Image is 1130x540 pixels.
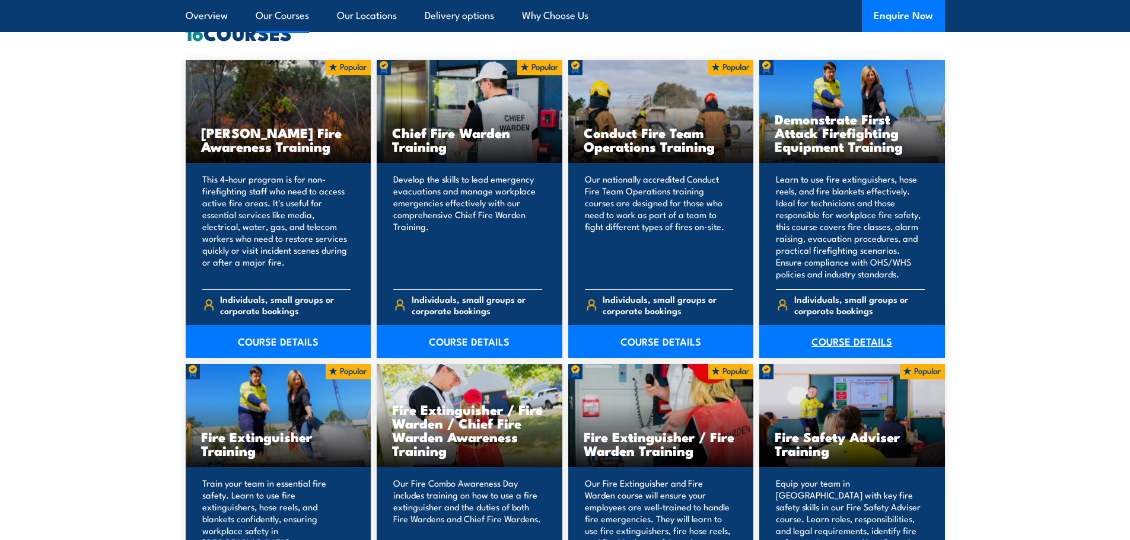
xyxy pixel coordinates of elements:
[186,325,371,358] a: COURSE DETAILS
[393,173,542,280] p: Develop the skills to lead emergency evacuations and manage workplace emergencies effectively wit...
[392,402,547,457] h3: Fire Extinguisher / Fire Warden / Chief Fire Warden Awareness Training
[794,293,925,316] span: Individuals, small groups or corporate bookings
[584,126,739,153] h3: Conduct Fire Team Operations Training
[568,325,754,358] a: COURSE DETAILS
[412,293,542,316] span: Individuals, small groups or corporate bookings
[201,126,356,153] h3: [PERSON_NAME] Fire Awareness Training
[202,173,351,280] p: This 4-hour program is for non-firefighting staff who need to access active fire areas. It's usef...
[186,24,945,41] h2: COURSES
[392,126,547,153] h3: Chief Fire Warden Training
[377,325,562,358] a: COURSE DETAILS
[759,325,945,358] a: COURSE DETAILS
[584,430,739,457] h3: Fire Extinguisher / Fire Warden Training
[585,173,734,280] p: Our nationally accredited Conduct Fire Team Operations training courses are designed for those wh...
[186,18,203,47] strong: 16
[775,430,930,457] h3: Fire Safety Adviser Training
[776,173,925,280] p: Learn to use fire extinguishers, hose reels, and fire blankets effectively. Ideal for technicians...
[603,293,733,316] span: Individuals, small groups or corporate bookings
[220,293,351,316] span: Individuals, small groups or corporate bookings
[201,430,356,457] h3: Fire Extinguisher Training
[775,112,930,153] h3: Demonstrate First Attack Firefighting Equipment Training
